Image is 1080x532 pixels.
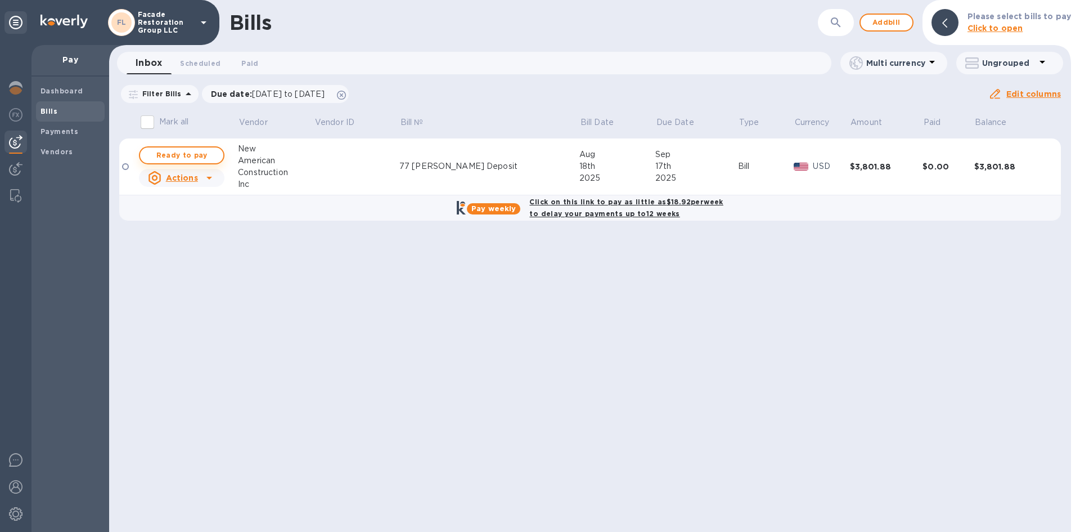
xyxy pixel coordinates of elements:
[580,117,614,128] p: Bill Date
[315,117,369,128] span: Vendor ID
[739,117,759,128] p: Type
[738,160,794,172] div: Bill
[982,57,1036,69] p: Ungrouped
[202,85,349,103] div: Due date:[DATE] to [DATE]
[850,117,882,128] p: Amount
[211,88,331,100] p: Due date :
[117,18,127,26] b: FL
[252,90,325,99] span: [DATE] to [DATE]
[239,117,268,128] p: Vendor
[180,57,220,69] span: Scheduled
[579,149,655,160] div: Aug
[40,15,88,28] img: Logo
[924,117,956,128] span: Paid
[656,117,709,128] span: Due Date
[967,12,1071,21] b: Please select bills to pay
[40,147,73,156] b: Vendors
[4,11,27,34] div: Unpin categories
[975,117,1021,128] span: Balance
[974,161,1047,172] div: $3,801.88
[656,117,694,128] p: Due Date
[166,173,198,182] u: Actions
[795,117,830,128] p: Currency
[850,161,923,172] div: $3,801.88
[1006,90,1061,99] u: Edit columns
[850,117,897,128] span: Amount
[471,204,516,213] b: Pay weekly
[40,87,83,95] b: Dashboard
[238,143,314,155] div: New
[922,161,974,172] div: $0.00
[238,167,314,178] div: Construction
[40,107,57,115] b: Bills
[870,16,903,29] span: Add bill
[579,160,655,172] div: 18th
[136,55,162,71] span: Inbox
[975,117,1006,128] p: Balance
[655,160,738,172] div: 17th
[138,89,182,99] p: Filter Bills
[229,11,271,34] h1: Bills
[399,160,579,172] div: 77 [PERSON_NAME] Deposit
[238,155,314,167] div: American
[813,160,849,172] p: USD
[794,163,809,171] img: USD
[859,14,913,32] button: Addbill
[739,117,774,128] span: Type
[138,11,194,34] p: Facade Restoration Group LLC
[238,178,314,190] div: Inc
[241,57,258,69] span: Paid
[529,198,723,218] b: Click on this link to pay as little as $18.92 per week to delay your payments up to 12 weeks
[139,146,224,164] button: Ready to pay
[967,24,1023,33] b: Click to open
[579,172,655,184] div: 2025
[9,108,22,122] img: Foreign exchange
[159,116,188,128] p: Mark all
[40,127,78,136] b: Payments
[400,117,424,128] p: Bill №
[655,172,738,184] div: 2025
[149,149,214,162] span: Ready to pay
[239,117,282,128] span: Vendor
[655,149,738,160] div: Sep
[580,117,628,128] span: Bill Date
[40,54,100,65] p: Pay
[866,57,925,69] p: Multi currency
[400,117,438,128] span: Bill №
[924,117,941,128] p: Paid
[315,117,354,128] p: Vendor ID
